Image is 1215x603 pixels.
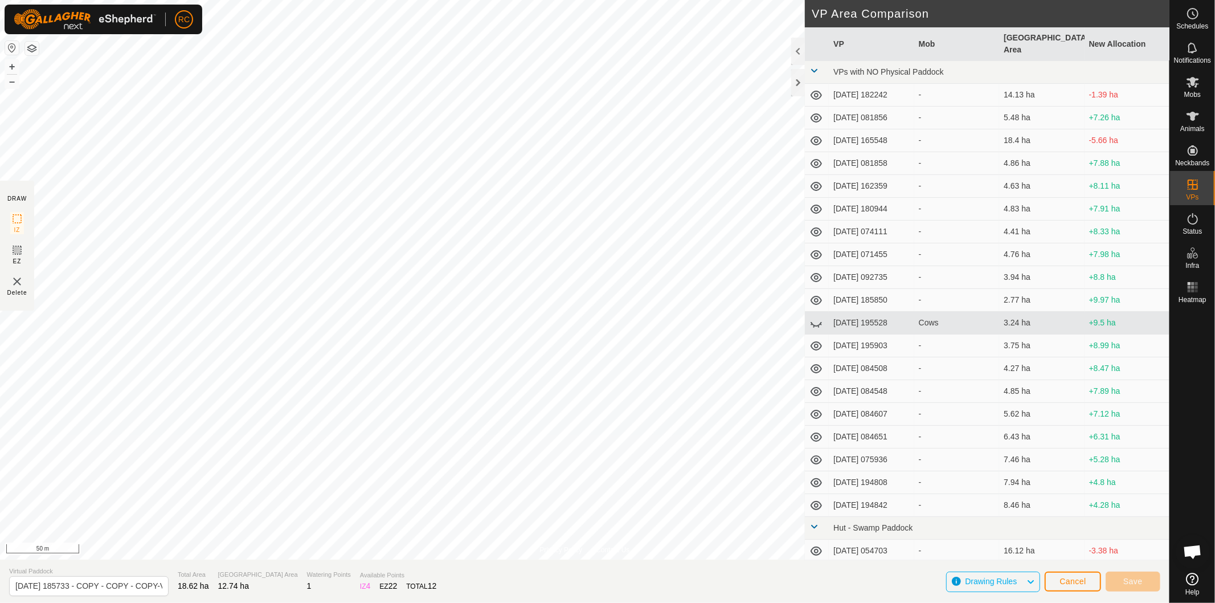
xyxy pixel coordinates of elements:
[596,545,629,555] a: Contact Us
[366,581,371,590] span: 4
[406,580,436,592] div: TOTAL
[7,288,27,297] span: Delete
[829,129,914,152] td: [DATE] 165548
[1085,471,1169,494] td: +4.8 ha
[1085,540,1169,563] td: -3.38 ha
[829,426,914,449] td: [DATE] 084651
[999,312,1084,335] td: 3.24 ha
[1106,572,1160,592] button: Save
[829,335,914,357] td: [DATE] 195903
[999,221,1084,243] td: 4.41 ha
[999,84,1084,107] td: 14.13 ha
[919,203,995,215] div: -
[1045,572,1101,592] button: Cancel
[178,581,209,590] span: 18.62 ha
[1085,380,1169,403] td: +7.89 ha
[7,194,27,203] div: DRAW
[829,198,914,221] td: [DATE] 180944
[919,135,995,146] div: -
[829,289,914,312] td: [DATE] 185850
[829,540,914,563] td: [DATE] 054703
[833,523,913,532] span: Hut - Swamp Paddock
[999,426,1084,449] td: 6.43 ha
[919,317,995,329] div: Cows
[379,580,397,592] div: EZ
[919,431,995,443] div: -
[999,107,1084,129] td: 5.48 ha
[965,577,1017,586] span: Drawing Rules
[999,266,1084,289] td: 3.94 ha
[1085,266,1169,289] td: +8.8 ha
[919,157,995,169] div: -
[919,226,995,238] div: -
[829,403,914,426] td: [DATE] 084607
[1186,194,1198,201] span: VPs
[999,540,1084,563] td: 16.12 ha
[218,581,249,590] span: 12.74 ha
[999,175,1084,198] td: 4.63 ha
[919,385,995,397] div: -
[360,580,370,592] div: IZ
[1179,296,1206,303] span: Heatmap
[829,494,914,517] td: [DATE] 194842
[999,289,1084,312] td: 2.77 ha
[539,545,582,555] a: Privacy Policy
[829,152,914,175] td: [DATE] 081858
[999,335,1084,357] td: 3.75 ha
[428,581,437,590] span: 12
[919,180,995,192] div: -
[1085,107,1169,129] td: +7.26 ha
[1085,152,1169,175] td: +7.88 ha
[178,570,209,580] span: Total Area
[829,27,914,61] th: VP
[919,112,995,124] div: -
[999,403,1084,426] td: 5.62 ha
[1085,449,1169,471] td: +5.28 ha
[1085,243,1169,266] td: +7.98 ha
[829,221,914,243] td: [DATE] 074111
[1170,568,1215,600] a: Help
[307,581,312,590] span: 1
[999,129,1084,152] td: 18.4 ha
[999,27,1084,61] th: [GEOGRAPHIC_DATA] Area
[829,312,914,335] td: [DATE] 195528
[1176,23,1208,30] span: Schedules
[1183,228,1202,235] span: Status
[919,454,995,466] div: -
[5,75,19,88] button: –
[1175,160,1209,166] span: Neckbands
[919,271,995,283] div: -
[914,27,999,61] th: Mob
[218,570,298,580] span: [GEOGRAPHIC_DATA] Area
[919,499,995,511] div: -
[1085,129,1169,152] td: -5.66 ha
[999,243,1084,266] td: 4.76 ha
[1085,403,1169,426] td: +7.12 ha
[1176,535,1210,569] a: Open chat
[1185,262,1199,269] span: Infra
[1180,125,1205,132] span: Animals
[1085,357,1169,380] td: +8.47 ha
[14,9,156,30] img: Gallagher Logo
[829,471,914,494] td: [DATE] 194808
[1085,426,1169,449] td: +6.31 ha
[829,357,914,380] td: [DATE] 084508
[919,408,995,420] div: -
[5,60,19,74] button: +
[1085,312,1169,335] td: +9.5 ha
[1085,221,1169,243] td: +8.33 ha
[178,14,190,26] span: RC
[5,41,19,55] button: Reset Map
[307,570,351,580] span: Watering Points
[829,449,914,471] td: [DATE] 075936
[829,266,914,289] td: [DATE] 092735
[1085,494,1169,517] td: +4.28 ha
[1085,27,1169,61] th: New Allocation
[25,42,39,55] button: Map Layers
[919,248,995,260] div: -
[14,226,21,234] span: IZ
[1085,289,1169,312] td: +9.97 ha
[812,7,1169,21] h2: VP Area Comparison
[9,567,169,576] span: Virtual Paddock
[999,449,1084,471] td: 7.46 ha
